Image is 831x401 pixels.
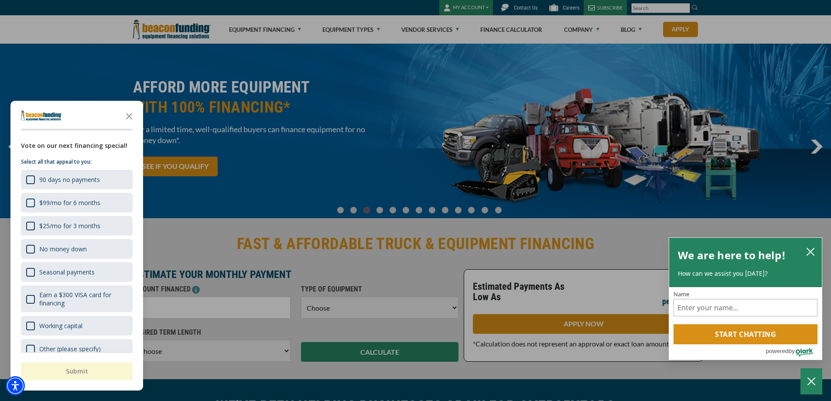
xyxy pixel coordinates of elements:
button: Close Chatbox [800,368,822,394]
input: Name [674,299,817,316]
span: by [789,346,795,356]
span: powered [766,346,788,356]
button: Close the survey [120,107,138,124]
div: $99/mo for 6 months [39,199,100,207]
div: Seasonal payments [21,262,133,282]
div: Other (please specify) [39,345,101,353]
img: Company logo [21,110,62,121]
div: Seasonal payments [39,268,95,276]
div: $25/mo for 3 months [39,222,100,230]
div: Vote on our next financing special! [21,141,133,151]
h2: We are here to help! [678,247,786,264]
label: Name [674,291,817,297]
button: close chatbox [804,245,817,257]
p: Select all that appeal to you: [21,158,133,166]
p: How can we assist you [DATE]? [678,269,813,278]
button: Submit [21,363,133,380]
div: Earn a $300 VISA card for financing [39,291,127,307]
div: olark chatbox [669,237,822,360]
div: Survey [10,101,143,391]
div: Earn a $300 VISA card for financing [21,285,133,312]
div: No money down [39,245,87,253]
a: Powered by Olark [766,345,822,360]
div: No money down [21,239,133,259]
div: Other (please specify) [21,339,133,359]
div: $99/mo for 6 months [21,193,133,212]
div: Accessibility Menu [6,376,25,395]
div: Working capital [39,322,82,330]
div: 90 days no payments [21,170,133,189]
button: Start chatting [674,324,817,344]
div: 90 days no payments [39,175,100,184]
div: $25/mo for 3 months [21,216,133,236]
div: Working capital [21,316,133,336]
